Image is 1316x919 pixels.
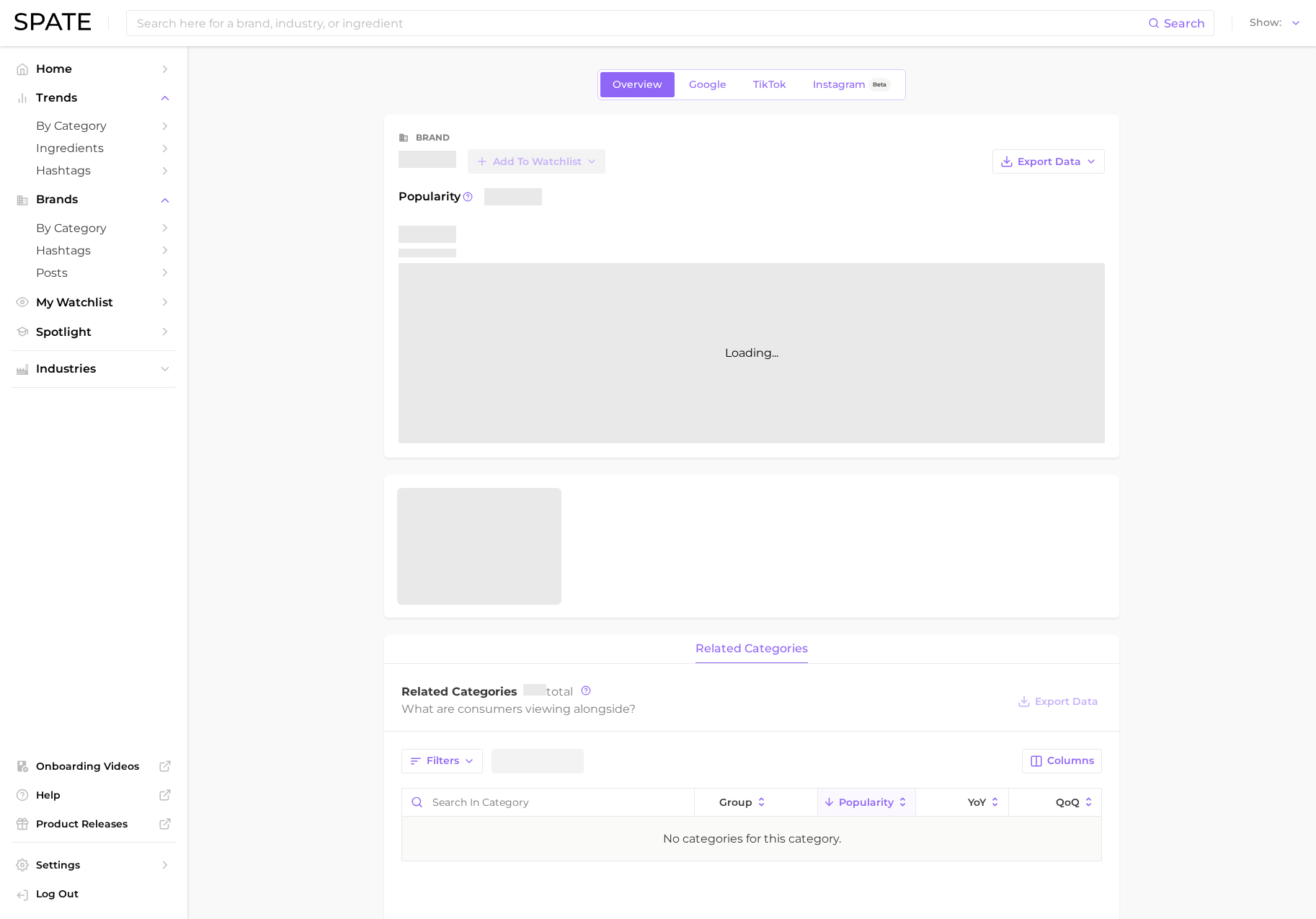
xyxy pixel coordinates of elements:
span: Overview [613,79,662,91]
span: Filters [427,755,459,767]
button: Industries [12,358,176,380]
span: Columns [1047,755,1094,767]
div: brand [416,129,450,146]
a: Product Releases [12,813,176,835]
span: Log Out [36,887,164,900]
span: Show [1250,19,1281,27]
a: Google [677,72,739,97]
span: by Category [36,119,151,133]
a: Help [12,784,176,806]
span: Add to Watchlist [493,156,582,168]
a: Onboarding Videos [12,755,176,777]
span: related categories [695,642,808,655]
div: No categories for this category. [663,830,841,848]
span: Export Data [1035,696,1098,708]
button: Export Data [1014,691,1102,711]
span: Search [1164,17,1205,30]
span: QoQ [1056,796,1080,808]
a: Hashtags [12,239,176,262]
span: Instagram [813,79,866,91]
span: Posts [36,266,151,280]
input: Search in category [402,789,694,816]
button: Columns [1022,749,1102,773]
span: Hashtags [36,164,151,177]
span: Beta [873,79,886,91]
span: TikTok [753,79,786,91]
a: InstagramBeta [801,72,903,97]
button: Export Data [992,149,1105,174]
span: Hashtags [36,244,151,257]
span: Help [36,789,151,802]
span: Industries [36,363,151,376]
a: Home [12,58,176,80]
span: Export Data [1018,156,1081,168]
a: Settings [12,854,176,876]
a: Ingredients [12,137,176,159]
button: Show [1246,14,1305,32]
span: Trends [36,92,151,105]
span: Popularity [839,796,894,808]
span: group [719,796,752,808]
span: Spotlight [36,325,151,339]
a: Posts [12,262,176,284]
button: Add to Watchlist [468,149,605,174]
a: Spotlight [12,321,176,343]
span: Settings [36,858,151,871]
span: Related Categories [401,685,517,698]
button: QoQ [1009,789,1101,817]
a: by Category [12,217,176,239]
div: Loading... [399,263,1105,443]
span: Google [689,79,726,91]
a: Log out. Currently logged in with e-mail yumi.toki@spate.nyc. [12,883,176,907]
span: Home [36,62,151,76]
a: TikTok [741,72,799,97]
span: Onboarding Videos [36,760,151,773]
span: Popularity [399,188,461,205]
span: YoY [968,796,986,808]
img: SPATE [14,13,91,30]
a: Overview [600,72,675,97]
div: What are consumers viewing alongside ? [401,699,1007,719]
span: Product Releases [36,817,151,830]
span: My Watchlist [36,296,151,309]
button: YoY [916,789,1009,817]
button: Brands [12,189,176,210]
a: My Watchlist [12,291,176,314]
span: Brands [36,193,151,206]
button: Trends [12,87,176,109]
span: total [523,685,573,698]
button: Popularity [818,789,916,817]
input: Search here for a brand, industry, or ingredient [135,11,1148,35]
button: group [695,789,817,817]
button: Filters [401,749,483,773]
a: Hashtags [12,159,176,182]
span: by Category [36,221,151,235]
a: by Category [12,115,176,137]
span: Ingredients [36,141,151,155]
